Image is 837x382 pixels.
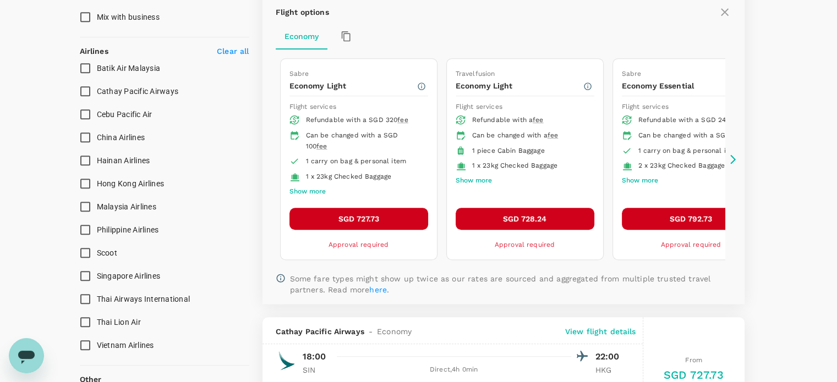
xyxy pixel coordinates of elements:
[456,80,583,91] p: Economy Light
[97,133,145,142] span: China Airlines
[289,70,309,77] span: Sabre
[97,295,190,303] span: Thai Airways International
[638,115,752,126] div: Refundable with a SGD 240
[595,364,623,375] p: HKG
[217,46,249,57] p: Clear all
[97,248,117,257] span: Scoot
[472,130,586,141] div: Can be changed with a
[622,208,761,230] button: SGD 792.73
[276,23,327,49] button: Economy
[97,341,154,350] span: Vietnam Airlines
[472,162,558,169] span: 1 x 23kg Checked Baggage
[661,241,721,248] span: Approval required
[456,208,594,230] button: SGD 728.24
[638,130,752,141] div: Can be changed with a SGD 50
[306,173,392,180] span: 1 x 23kg Checked Baggage
[289,103,336,110] span: Flight services
[97,318,141,326] span: Thai Lion Air
[377,326,412,337] span: Economy
[97,272,161,280] span: Singapore Airlines
[97,179,165,188] span: Hong Kong Airlines
[638,162,725,169] span: 2 x 23kg Checked Baggage
[638,147,739,154] span: 1 carry on bag & personal item
[316,142,327,150] span: fee
[369,285,387,294] a: here
[306,130,419,152] div: Can be changed with a SGD 100
[80,47,108,56] strong: Airlines
[495,241,555,248] span: Approval required
[290,273,731,295] p: Some fare types might show up twice as our rates are sourced and aggregated from multiple trusted...
[289,185,326,199] button: Show more
[548,131,558,139] span: fee
[622,103,669,110] span: Flight services
[456,103,502,110] span: Flight services
[595,350,623,363] p: 22:00
[276,7,329,18] p: Flight options
[303,350,326,363] p: 18:00
[276,326,364,337] span: Cathay Pacific Airways
[685,356,702,364] span: From
[364,326,377,337] span: -
[565,326,636,337] p: View flight details
[97,202,156,211] span: Malaysia Airlines
[97,13,160,21] span: Mix with business
[289,208,428,230] button: SGD 727.73
[97,110,152,119] span: Cebu Pacific Air
[397,116,408,124] span: fee
[306,115,419,126] div: Refundable with a SGD 320
[329,241,389,248] span: Approval required
[306,157,407,165] span: 1 carry on bag & personal item
[9,338,44,373] iframe: 启动消息传送窗口的按钮
[622,80,749,91] p: Economy Essential
[472,115,586,126] div: Refundable with a
[472,147,545,154] span: 1 piece Cabin Baggage
[533,116,543,124] span: fee
[97,87,179,96] span: Cathay Pacific Airways
[97,225,159,234] span: Philippine Airlines
[289,80,417,91] p: Economy Light
[622,174,658,188] button: Show more
[97,64,161,73] span: Batik Air Malaysia
[456,174,492,188] button: Show more
[456,70,495,77] span: Travelfusion
[337,364,571,375] div: Direct , 4h 0min
[97,156,150,165] span: Hainan Airlines
[276,350,298,372] img: CX
[622,70,642,77] span: Sabre
[303,364,330,375] p: SIN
